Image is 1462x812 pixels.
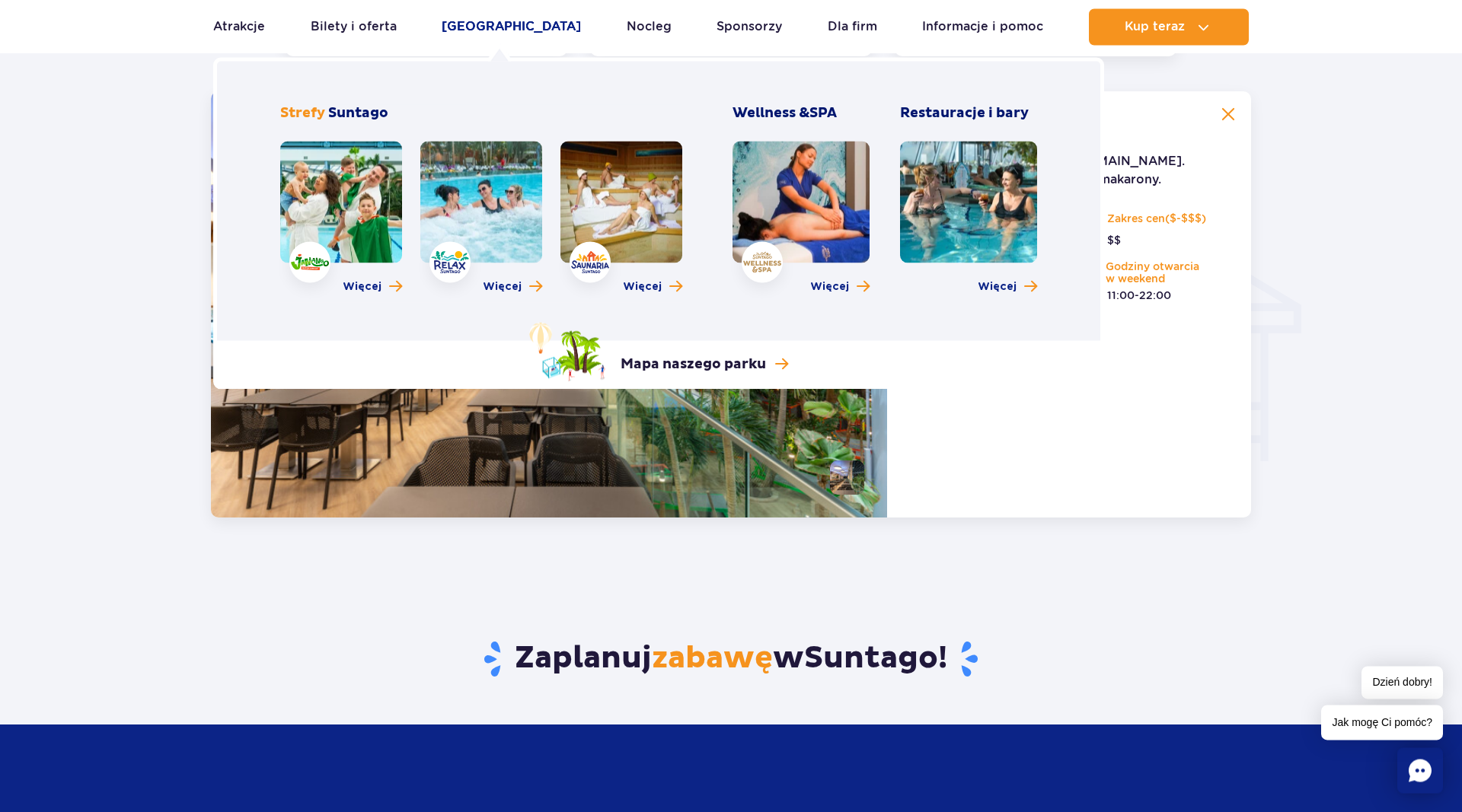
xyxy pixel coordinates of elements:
[1081,233,1227,248] p: $$
[810,279,870,295] a: Więcej o Wellness & SPA
[483,279,542,295] a: Więcej o strefie Relax
[733,104,837,122] span: Wellness &
[280,104,325,122] span: Strefy
[1081,207,1227,230] p: Zakres cen($-$$$)
[1089,8,1249,45] button: Kup teraz
[328,104,388,122] span: Suntago
[621,355,766,374] p: Mapa naszego parku
[922,8,1043,45] a: Informacje i pomoc
[311,8,397,45] a: Bilety i oferta
[652,639,773,677] span: zabawę
[211,91,887,517] img: vabene
[623,279,682,295] a: Więcej o strefie Saunaria
[627,8,672,45] a: Nocleg
[1125,20,1185,33] span: Kup teraz
[1397,747,1443,793] div: Chat
[442,8,581,45] a: [GEOGRAPHIC_DATA]
[213,8,265,45] a: Atrakcje
[286,639,1177,679] h2: Zaplanuj w !
[1081,288,1227,303] p: 11:00-22:00
[1321,705,1443,740] span: Jak mogę Ci pomóc?
[1081,260,1227,285] p: Godziny otwarcia w weekend
[804,639,938,677] span: Suntago
[809,104,837,122] span: SPA
[978,279,1037,295] a: Więcej o Restauracje i bary
[810,279,849,295] span: Więcej
[529,322,788,381] a: Mapa naszego parku
[978,279,1017,295] span: Więcej
[828,8,877,45] a: Dla firm
[1361,666,1443,699] span: Dzień dobry!
[717,8,782,45] a: Sponsorzy
[343,279,402,295] a: Więcej o strefie Jamango
[343,279,381,295] span: Więcej
[483,279,522,295] span: Więcej
[623,279,662,295] span: Więcej
[900,104,1037,123] h3: Restauracje i bary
